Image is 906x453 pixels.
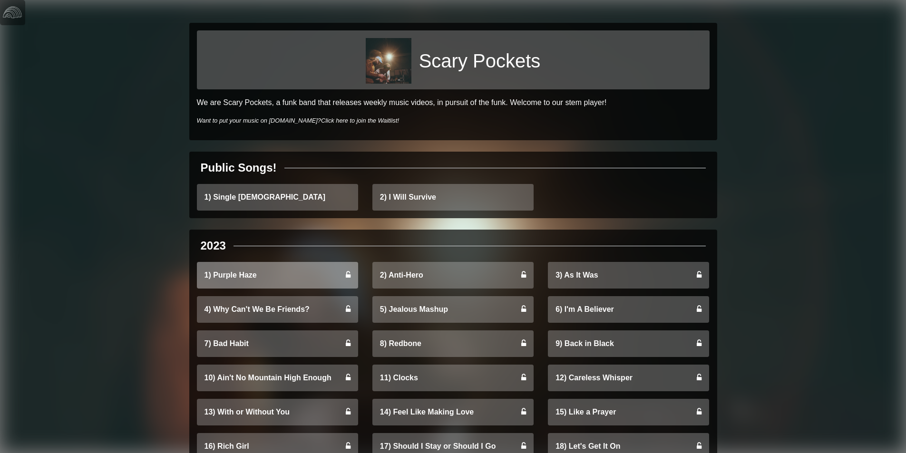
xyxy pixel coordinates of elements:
p: We are Scary Pockets, a funk band that releases weekly music videos, in pursuit of the funk. Welc... [197,97,710,108]
a: 1) Purple Haze [197,262,358,289]
h1: Scary Pockets [419,49,541,72]
a: 6) I'm A Believer [548,296,709,323]
a: 11) Clocks [372,365,534,391]
img: logo-white-4c48a5e4bebecaebe01ca5a9d34031cfd3d4ef9ae749242e8c4bf12ef99f53e8.png [3,3,22,22]
a: 3) As It Was [548,262,709,289]
div: 2023 [201,237,226,254]
a: Click here to join the Waitlist! [321,117,399,124]
a: 13) With or Without You [197,399,358,425]
a: 9) Back in Black [548,330,709,357]
a: 10) Ain't No Mountain High Enough [197,365,358,391]
a: 5) Jealous Mashup [372,296,534,323]
a: 7) Bad Habit [197,330,358,357]
a: 1) Single [DEMOGRAPHIC_DATA] [197,184,358,211]
a: 2) Anti-Hero [372,262,534,289]
a: 12) Careless Whisper [548,365,709,391]
a: 8) Redbone [372,330,534,357]
a: 15) Like a Prayer [548,399,709,425]
a: 4) Why Can't We Be Friends? [197,296,358,323]
div: Public Songs! [201,159,277,176]
a: 2) I Will Survive [372,184,534,211]
img: eb2b9f1fcec850ed7bd0394cef72471172fe51341a211d5a1a78223ca1d8a2ba.jpg [366,38,411,84]
i: Want to put your music on [DOMAIN_NAME]? [197,117,399,124]
a: 14) Feel Like Making Love [372,399,534,425]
